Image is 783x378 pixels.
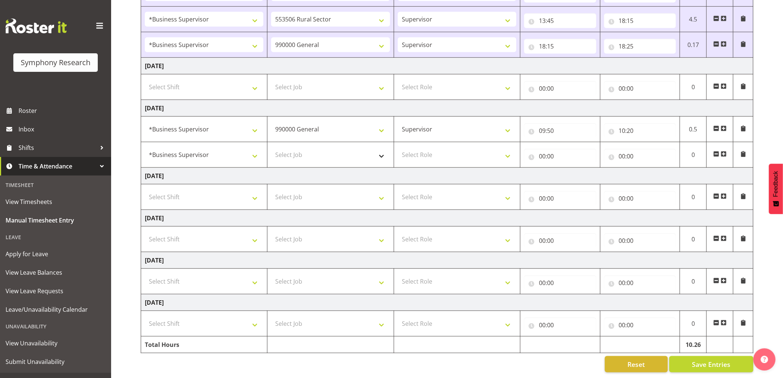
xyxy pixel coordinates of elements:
a: Apply for Leave [2,245,109,263]
input: Click to select... [604,233,676,248]
input: Click to select... [604,191,676,206]
span: Reset [627,359,645,369]
td: Total Hours [141,337,267,353]
button: Feedback - Show survey [769,164,783,214]
input: Click to select... [524,233,596,248]
input: Click to select... [524,123,596,138]
td: [DATE] [141,168,753,184]
span: Leave/Unavailability Calendar [6,304,106,315]
input: Click to select... [604,81,676,96]
button: Save Entries [669,356,753,372]
span: View Unavailability [6,338,106,349]
div: Symphony Research [21,57,90,68]
td: 0 [680,184,707,210]
td: 0 [680,74,707,100]
td: 0.5 [680,117,707,142]
button: Reset [605,356,668,372]
span: Feedback [773,171,779,197]
input: Click to select... [524,81,596,96]
span: View Leave Requests [6,285,106,297]
td: 0.17 [680,32,707,58]
td: [DATE] [141,210,753,227]
a: Submit Unavailability [2,352,109,371]
img: Rosterit website logo [6,19,67,33]
td: [DATE] [141,252,753,269]
td: 0 [680,142,707,168]
img: help-xxl-2.png [761,356,768,363]
div: Unavailability [2,319,109,334]
a: View Unavailability [2,334,109,352]
input: Click to select... [524,39,596,54]
td: 10.26 [680,337,707,353]
span: Inbox [19,124,107,135]
a: View Timesheets [2,193,109,211]
div: Leave [2,230,109,245]
a: Manual Timesheet Entry [2,211,109,230]
input: Click to select... [604,275,676,290]
span: Manual Timesheet Entry [6,215,106,226]
td: 0 [680,269,707,294]
input: Click to select... [604,123,676,138]
td: [DATE] [141,100,753,117]
td: [DATE] [141,58,753,74]
input: Click to select... [604,39,676,54]
input: Click to select... [524,13,596,28]
a: View Leave Balances [2,263,109,282]
span: View Timesheets [6,196,106,207]
input: Click to select... [524,318,596,332]
input: Click to select... [604,149,676,164]
td: 0 [680,311,707,337]
span: Save Entries [692,359,730,369]
a: Leave/Unavailability Calendar [2,300,109,319]
span: Shifts [19,142,96,153]
td: 0 [680,227,707,252]
a: View Leave Requests [2,282,109,300]
span: Apply for Leave [6,248,106,260]
span: Submit Unavailability [6,356,106,367]
input: Click to select... [604,13,676,28]
input: Click to select... [604,318,676,332]
input: Click to select... [524,191,596,206]
span: Roster [19,105,107,116]
span: Time & Attendance [19,161,96,172]
div: Timesheet [2,177,109,193]
td: 4.5 [680,7,707,32]
td: [DATE] [141,294,753,311]
span: View Leave Balances [6,267,106,278]
input: Click to select... [524,149,596,164]
input: Click to select... [524,275,596,290]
